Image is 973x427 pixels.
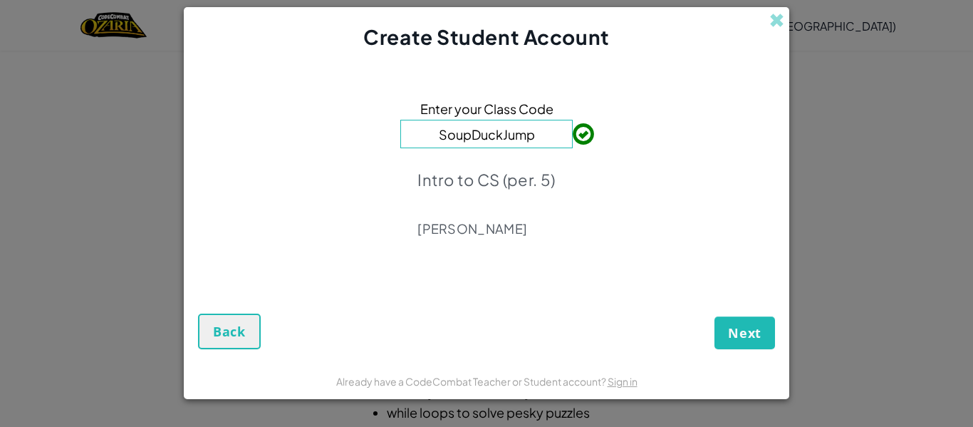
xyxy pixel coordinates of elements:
span: Next [728,324,761,341]
p: Intro to CS (per. 5) [417,170,555,190]
span: Back [213,323,246,340]
span: Create Student Account [363,24,609,49]
button: Back [198,314,261,349]
button: Next [714,317,775,349]
p: [PERSON_NAME] [417,220,555,237]
span: Already have a CodeCombat Teacher or Student account? [336,375,608,388]
span: Enter your Class Code [420,98,553,119]
a: Sign in [608,375,638,388]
